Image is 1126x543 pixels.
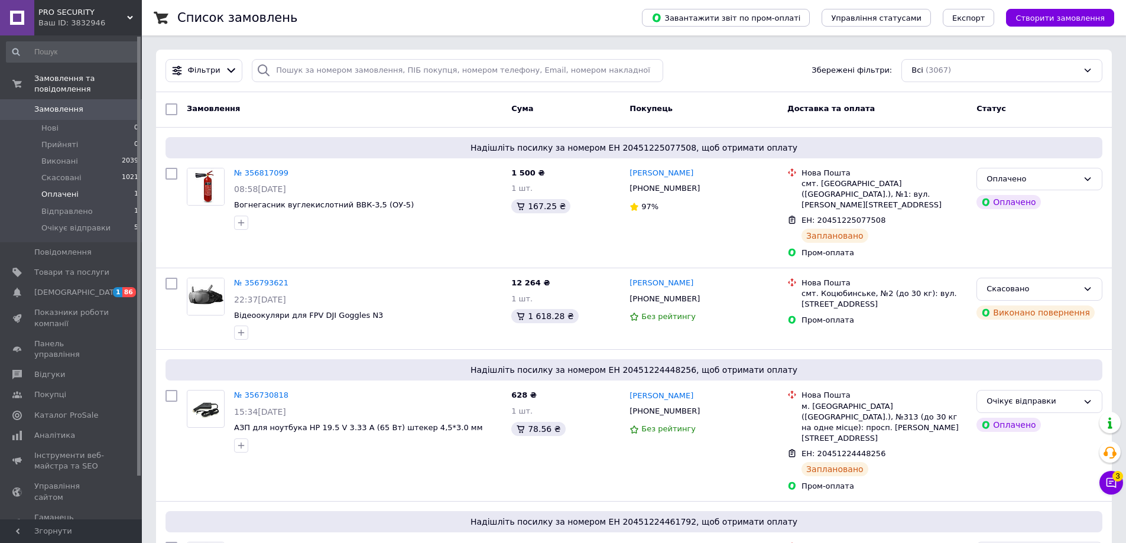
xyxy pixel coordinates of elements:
button: Створити замовлення [1006,9,1114,27]
span: Всі [911,65,923,76]
span: 08:58[DATE] [234,184,286,194]
a: Фото товару [187,390,225,428]
a: [PERSON_NAME] [629,278,693,289]
span: Надішліть посилку за номером ЕН 20451225077508, щоб отримати оплату [170,142,1098,154]
a: № 356730818 [234,391,288,399]
span: Нові [41,123,59,134]
a: [PERSON_NAME] [629,391,693,402]
div: Виконано повернення [976,305,1095,320]
span: Показники роботи компанії [34,307,109,329]
div: 1 618.28 ₴ [511,309,579,323]
span: Відгуки [34,369,65,380]
a: Фото товару [187,278,225,316]
span: 3 [1112,471,1123,482]
div: Нова Пошта [801,278,967,288]
div: Оплачено [976,195,1040,209]
span: Оплачені [41,189,79,200]
a: Відеоокуляри для FPV DJI Goggles N3 [234,311,383,320]
div: [PHONE_NUMBER] [627,291,702,307]
span: Каталог ProSale [34,410,98,421]
span: Завантажити звіт по пром-оплаті [651,12,800,23]
span: Управління сайтом [34,481,109,502]
span: [DEMOGRAPHIC_DATA] [34,287,122,298]
img: Фото товару [187,168,224,205]
span: Експорт [952,14,985,22]
span: 2039 [122,156,138,167]
span: Статус [976,104,1006,113]
span: Управління статусами [831,14,921,22]
span: Замовлення [187,104,240,113]
span: 0 [134,123,138,134]
div: [PHONE_NUMBER] [627,181,702,196]
div: Очікує відправки [987,395,1078,408]
span: Фільтри [188,65,220,76]
span: 1 шт. [511,407,533,415]
span: 1 500 ₴ [511,168,544,177]
img: Фото товару [187,394,224,425]
a: АЗП для ноутбука HP 19.5 V 3.33 A (65 Вт) штекер 4,5*3.0 мм [234,423,482,432]
div: Ваш ID: 3832946 [38,18,142,28]
span: Повідомлення [34,247,92,258]
a: Вогнегасник вуглекислотний ВВК-3,5 (ОУ-5) [234,200,414,209]
div: [PHONE_NUMBER] [627,404,702,419]
button: Управління статусами [822,9,931,27]
span: Замовлення та повідомлення [34,73,142,95]
span: 1 [113,287,122,297]
span: 22:37[DATE] [234,295,286,304]
div: Оплачено [987,173,1078,186]
div: Заплановано [801,462,868,476]
a: № 356817099 [234,168,288,177]
span: ЕН: 20451224448256 [801,449,885,458]
span: Гаманець компанії [34,512,109,534]
div: Нова Пошта [801,168,967,178]
div: Пром-оплата [801,481,967,492]
a: [PERSON_NAME] [629,168,693,179]
div: Оплачено [976,418,1040,432]
input: Пошук [6,41,139,63]
span: 15:34[DATE] [234,407,286,417]
div: Заплановано [801,229,868,243]
span: 0 [134,139,138,150]
span: Товари та послуги [34,267,109,278]
span: (3067) [926,66,951,74]
span: 1 [134,206,138,217]
span: Панель управління [34,339,109,360]
div: Нова Пошта [801,390,967,401]
span: 1 шт. [511,184,533,193]
input: Пошук за номером замовлення, ПІБ покупця, номером телефону, Email, номером накладної [252,59,663,82]
h1: Список замовлень [177,11,297,25]
span: Аналітика [34,430,75,441]
span: 5 [134,223,138,233]
span: 12 264 ₴ [511,278,550,287]
img: Фото товару [187,278,224,315]
span: Збережені фільтри: [812,65,892,76]
div: смт. Коцюбинське, №2 (до 30 кг): вул. [STREET_ADDRESS] [801,288,967,310]
a: № 356793621 [234,278,288,287]
span: Відправлено [41,206,93,217]
div: 78.56 ₴ [511,422,565,436]
span: Виконані [41,156,78,167]
span: Cума [511,104,533,113]
button: Експорт [943,9,995,27]
button: Чат з покупцем3 [1099,471,1123,495]
span: Замовлення [34,104,83,115]
span: PRO SECURITY [38,7,127,18]
div: Скасовано [987,283,1078,295]
span: Скасовані [41,173,82,183]
span: 1 шт. [511,294,533,303]
span: Надішліть посилку за номером ЕН 20451224448256, щоб отримати оплату [170,364,1098,376]
div: Пром-оплата [801,248,967,258]
span: Надішліть посилку за номером ЕН 20451224461792, щоб отримати оплату [170,516,1098,528]
span: Покупці [34,389,66,400]
span: Доставка та оплата [787,104,875,113]
span: Без рейтингу [641,424,696,433]
span: ЕН: 20451225077508 [801,216,885,225]
div: м. [GEOGRAPHIC_DATA] ([GEOGRAPHIC_DATA].), №313 (до 30 кг на одне місце): просп. [PERSON_NAME][ST... [801,401,967,444]
span: Створити замовлення [1015,14,1105,22]
span: Очікує відправки [41,223,111,233]
span: 97% [641,202,658,211]
div: 167.25 ₴ [511,199,570,213]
